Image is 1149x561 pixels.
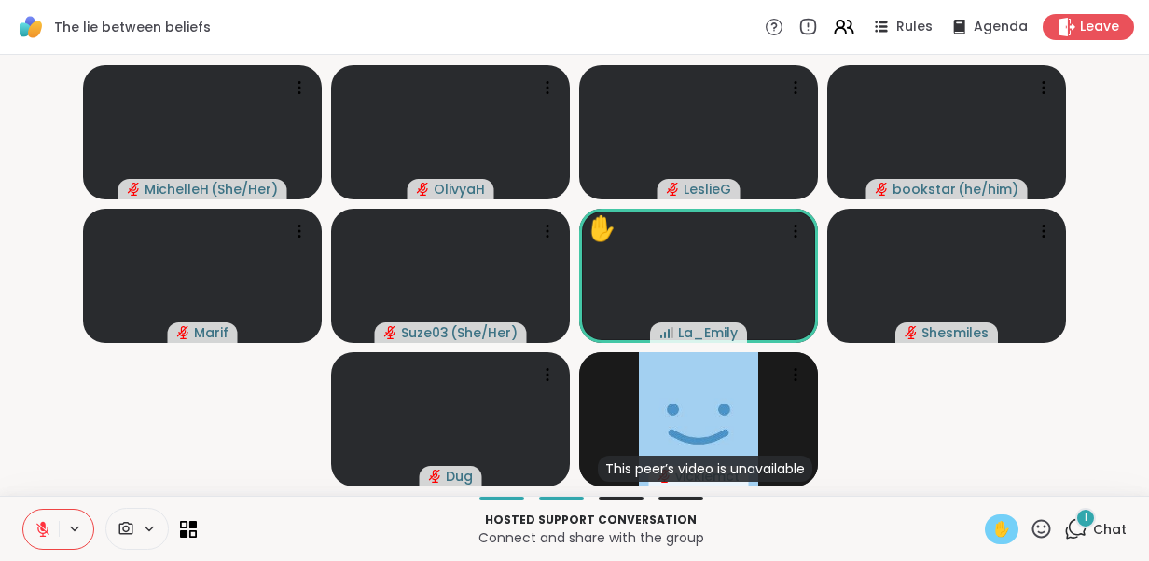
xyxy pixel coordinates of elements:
[678,323,738,342] span: La_Emily
[128,183,141,196] span: audio-muted
[145,180,209,198] span: MichelleH
[177,326,190,339] span: audio-muted
[446,467,473,486] span: Dug
[958,180,1018,198] span: ( he/him )
[208,528,974,547] p: Connect and share with the group
[417,183,430,196] span: audio-muted
[15,11,47,43] img: ShareWell Logomark
[401,323,449,342] span: Suze03
[876,183,889,196] span: audio-muted
[992,518,1011,540] span: ✋
[598,456,812,482] div: This peer’s video is unavailable
[896,18,933,36] span: Rules
[921,323,989,342] span: Shesmiles
[1084,510,1087,526] span: 1
[974,18,1028,36] span: Agenda
[194,323,228,342] span: Marif
[587,211,616,247] div: ✋
[684,180,731,198] span: LeslieG
[429,470,442,483] span: audio-muted
[434,180,485,198] span: OlivyaH
[1093,520,1127,539] span: Chat
[54,18,211,36] span: The lie between beliefs
[208,512,974,528] p: Hosted support conversation
[384,326,397,339] span: audio-muted
[893,180,956,198] span: bookstar
[639,352,758,486] img: vickiemct
[1080,18,1119,36] span: Leave
[450,323,518,342] span: ( She/Her )
[905,326,918,339] span: audio-muted
[211,180,278,198] span: ( She/Her )
[667,183,680,196] span: audio-muted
